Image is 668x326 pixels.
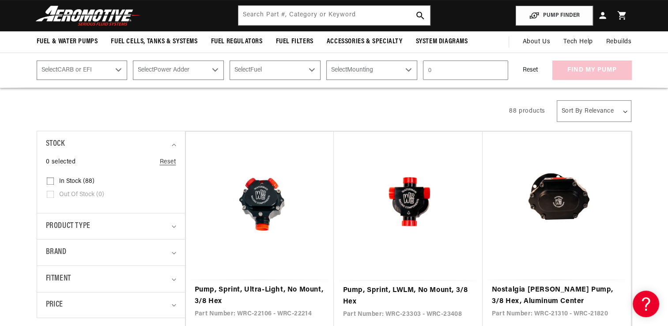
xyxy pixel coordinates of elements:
[563,37,593,47] span: Tech Help
[409,31,475,52] summary: System Diagrams
[46,213,176,239] summary: Product type (0 selected)
[46,266,176,292] summary: Fitment (0 selected)
[600,31,638,53] summary: Rebuilds
[491,284,622,307] a: Nostalgia [PERSON_NAME] Pump, 3/8 Hex, Aluminum Center
[133,61,224,80] select: Power Adder
[514,61,547,80] button: Reset
[37,37,98,46] span: Fuel & Water Pumps
[111,37,197,46] span: Fuel Cells, Tanks & Systems
[160,157,176,167] a: Reset
[516,31,557,53] a: About Us
[516,6,593,26] button: PUMP FINDER
[46,220,91,233] span: Product type
[30,31,105,52] summary: Fuel & Water Pumps
[327,37,403,46] span: Accessories & Specialty
[320,31,409,52] summary: Accessories & Specialty
[326,61,417,80] select: Mounting
[46,246,67,259] span: Brand
[211,37,263,46] span: Fuel Regulators
[46,292,176,318] summary: Price
[509,108,545,114] span: 88 products
[230,61,321,80] select: Fuel
[46,239,176,265] summary: Brand (0 selected)
[59,178,94,186] span: In stock (88)
[416,37,468,46] span: System Diagrams
[269,31,320,52] summary: Fuel Filters
[204,31,269,52] summary: Fuel Regulators
[104,31,204,52] summary: Fuel Cells, Tanks & Systems
[37,61,128,80] select: CARB or EFI
[59,191,104,199] span: Out of stock (0)
[276,37,313,46] span: Fuel Filters
[33,5,143,26] img: Aeromotive
[343,285,474,307] a: Pump, Sprint, LWLM, No Mount, 3/8 Hex
[423,61,508,80] input: Enter Horsepower
[606,37,632,47] span: Rebuilds
[46,131,176,157] summary: Stock (0 selected)
[522,38,550,45] span: About Us
[46,299,63,311] span: Price
[557,31,599,53] summary: Tech Help
[195,284,325,307] a: Pump, Sprint, Ultra-Light, No Mount, 3/8 Hex
[238,6,430,25] input: Search by Part Number, Category or Keyword
[411,6,430,25] button: search button
[46,157,76,167] span: 0 selected
[46,273,71,285] span: Fitment
[46,138,65,151] span: Stock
